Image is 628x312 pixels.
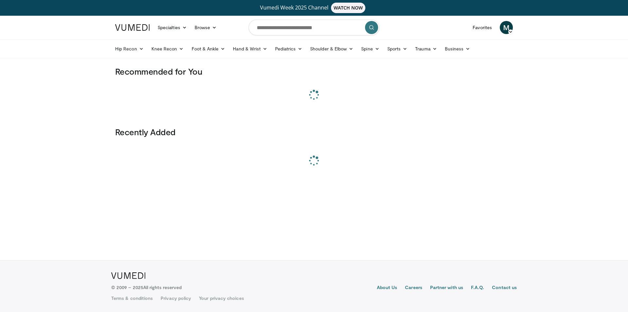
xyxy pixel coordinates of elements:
a: Partner with us [430,284,463,292]
a: Business [441,42,474,55]
a: Sports [383,42,411,55]
a: Hand & Wrist [229,42,271,55]
a: Contact us [492,284,517,292]
a: Careers [405,284,422,292]
a: Pediatrics [271,42,306,55]
a: Specialties [154,21,191,34]
span: WATCH NOW [331,3,366,13]
a: Hip Recon [111,42,148,55]
a: About Us [377,284,397,292]
a: Browse [191,21,221,34]
a: M [500,21,513,34]
a: Trauma [411,42,441,55]
a: Favorites [469,21,496,34]
a: Shoulder & Elbow [306,42,357,55]
a: Vumedi Week 2025 ChannelWATCH NOW [116,3,512,13]
span: All rights reserved [143,284,182,290]
input: Search topics, interventions [249,20,379,35]
a: Terms & conditions [111,295,153,302]
img: VuMedi Logo [115,24,150,31]
a: Foot & Ankle [188,42,229,55]
a: Your privacy choices [199,295,244,302]
a: Spine [357,42,383,55]
p: © 2009 – 2025 [111,284,182,291]
h3: Recommended for You [115,66,513,77]
a: Privacy policy [161,295,191,302]
img: VuMedi Logo [111,272,146,279]
a: Knee Recon [148,42,188,55]
a: F.A.Q. [471,284,484,292]
h3: Recently Added [115,127,513,137]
